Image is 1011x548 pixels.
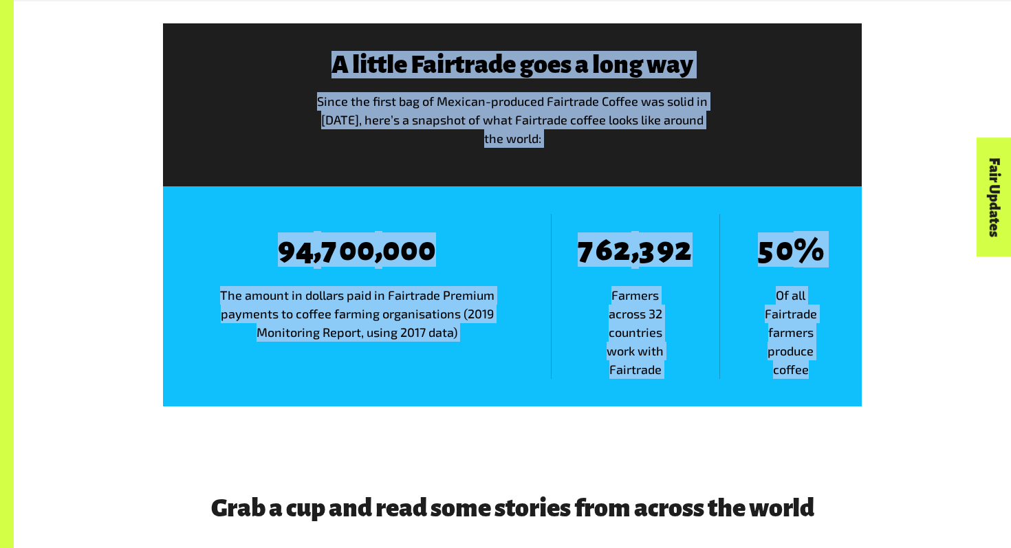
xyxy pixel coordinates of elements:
[639,232,657,267] span: 3
[375,231,382,265] span: ,
[631,231,639,265] span: ,
[278,232,296,267] span: 9
[357,232,375,267] span: 0
[613,232,631,267] span: 2
[675,232,693,267] span: 2
[317,94,708,146] span: Since the first bag of Mexican-produced Fairtrade Coffee was solid in [DATE], here’s a snapshot o...
[794,233,824,267] span: %
[163,286,551,342] span: The amount in dollars paid in Fairtrade Premium payments to coffee farming organisations (2019 Mo...
[400,232,418,267] span: 0
[552,286,719,379] span: Farmers across 32 countries work with Fairtrade
[382,232,400,267] span: 0
[418,232,436,267] span: 0
[321,232,339,267] span: 7
[657,232,675,267] span: 9
[596,232,613,267] span: 6
[339,232,357,267] span: 0
[776,232,794,267] span: 0
[312,51,713,78] h3: A little Fairtrade goes a long way
[720,286,862,379] span: Of all Fairtrade farmers produce coffee
[163,494,862,522] h3: Grab a cup and read some stories from across the world
[758,232,776,267] span: 5
[578,232,596,267] span: 7
[314,231,321,265] span: ,
[296,232,314,267] span: 4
